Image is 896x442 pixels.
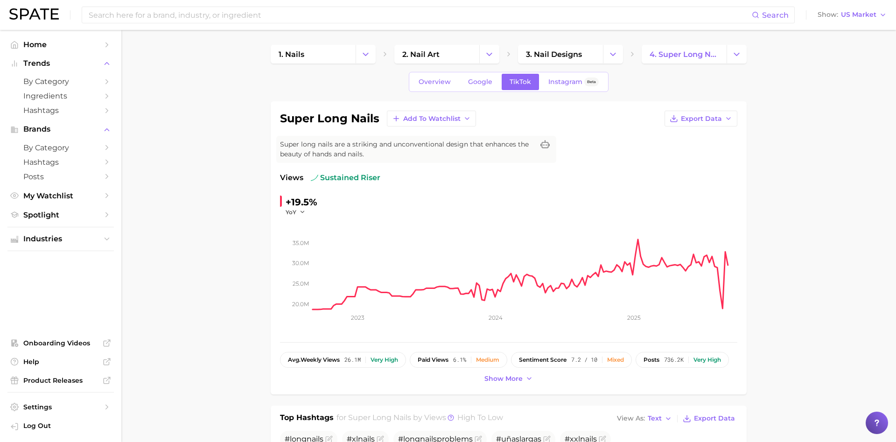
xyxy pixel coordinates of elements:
tspan: 30.0m [292,260,309,267]
a: 2. nail art [394,45,479,63]
a: TikTok [502,74,539,90]
span: posts [644,357,659,363]
span: Product Releases [23,376,98,385]
span: Export Data [694,414,735,422]
span: by Category [23,77,98,86]
button: sentiment score7.2 / 10Mixed [511,352,632,368]
button: Show more [482,372,535,385]
span: Views [280,172,303,183]
button: posts736.2kVery high [636,352,729,368]
span: Export Data [681,115,722,123]
a: Home [7,37,114,52]
span: Spotlight [23,210,98,219]
button: Export Data [665,111,737,126]
a: Product Releases [7,373,114,387]
span: 6.1% [453,357,466,363]
a: Ingredients [7,89,114,103]
span: Beta [587,78,596,86]
span: 4. super long nails [650,50,719,59]
span: super long nails [348,413,411,422]
tspan: 2024 [489,314,503,321]
div: Very high [371,357,398,363]
span: 3. nail designs [526,50,582,59]
a: InstagramBeta [540,74,607,90]
button: paid views6.1%Medium [410,352,507,368]
span: Super long nails are a striking and unconventional design that enhances the beauty of hands and n... [280,140,534,159]
button: avg.weekly views26.1mVery high [280,352,406,368]
span: 736.2k [664,357,684,363]
span: Show [818,12,838,17]
span: Brands [23,125,98,133]
a: Settings [7,400,114,414]
span: Text [648,416,662,421]
img: SPATE [9,8,59,20]
tspan: 2025 [627,314,641,321]
span: 2. nail art [402,50,440,59]
span: Add to Watchlist [403,115,461,123]
h2: for by Views [336,412,503,425]
div: +19.5% [286,195,317,210]
button: ShowUS Market [815,9,889,21]
input: Search here for a brand, industry, or ingredient [88,7,752,23]
a: Onboarding Videos [7,336,114,350]
span: 1. nails [279,50,304,59]
button: Export Data [680,412,737,425]
span: paid views [418,357,448,363]
button: Brands [7,122,114,136]
button: Add to Watchlist [387,111,476,126]
a: Google [460,74,500,90]
span: sustained riser [311,172,380,183]
button: View AsText [615,413,674,425]
a: Log out. Currently logged in with e-mail m-usarzewicz@aiibeauty.com. [7,419,114,435]
span: Industries [23,235,98,243]
a: Posts [7,169,114,184]
span: Hashtags [23,106,98,115]
tspan: 20.0m [292,300,309,307]
div: Very high [693,357,721,363]
tspan: 35.0m [293,239,309,246]
a: My Watchlist [7,189,114,203]
span: 7.2 / 10 [571,357,597,363]
button: Industries [7,232,114,246]
tspan: 25.0m [293,280,309,287]
a: Overview [411,74,459,90]
h1: super long nails [280,113,379,124]
button: Change Category [727,45,747,63]
span: TikTok [510,78,531,86]
span: Show more [484,375,523,383]
a: 4. super long nails [642,45,727,63]
span: Log Out [23,421,106,430]
span: Home [23,40,98,49]
span: YoY [286,208,296,216]
span: weekly views [288,357,340,363]
span: US Market [841,12,876,17]
a: Hashtags [7,155,114,169]
span: View As [617,416,645,421]
span: Overview [419,78,451,86]
a: 1. nails [271,45,356,63]
span: Onboarding Videos [23,339,98,347]
a: by Category [7,74,114,89]
img: sustained riser [311,174,318,182]
a: by Category [7,140,114,155]
a: 3. nail designs [518,45,603,63]
span: sentiment score [519,357,567,363]
a: Spotlight [7,208,114,222]
span: Instagram [548,78,582,86]
tspan: 2023 [351,314,364,321]
button: Change Category [603,45,623,63]
a: Help [7,355,114,369]
div: Medium [476,357,499,363]
button: Trends [7,56,114,70]
span: Hashtags [23,158,98,167]
span: high to low [457,413,503,422]
a: Hashtags [7,103,114,118]
span: Settings [23,403,98,411]
span: by Category [23,143,98,152]
span: Ingredients [23,91,98,100]
h1: Top Hashtags [280,412,334,425]
button: Change Category [479,45,499,63]
span: Help [23,358,98,366]
span: Search [762,11,789,20]
span: Trends [23,59,98,68]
